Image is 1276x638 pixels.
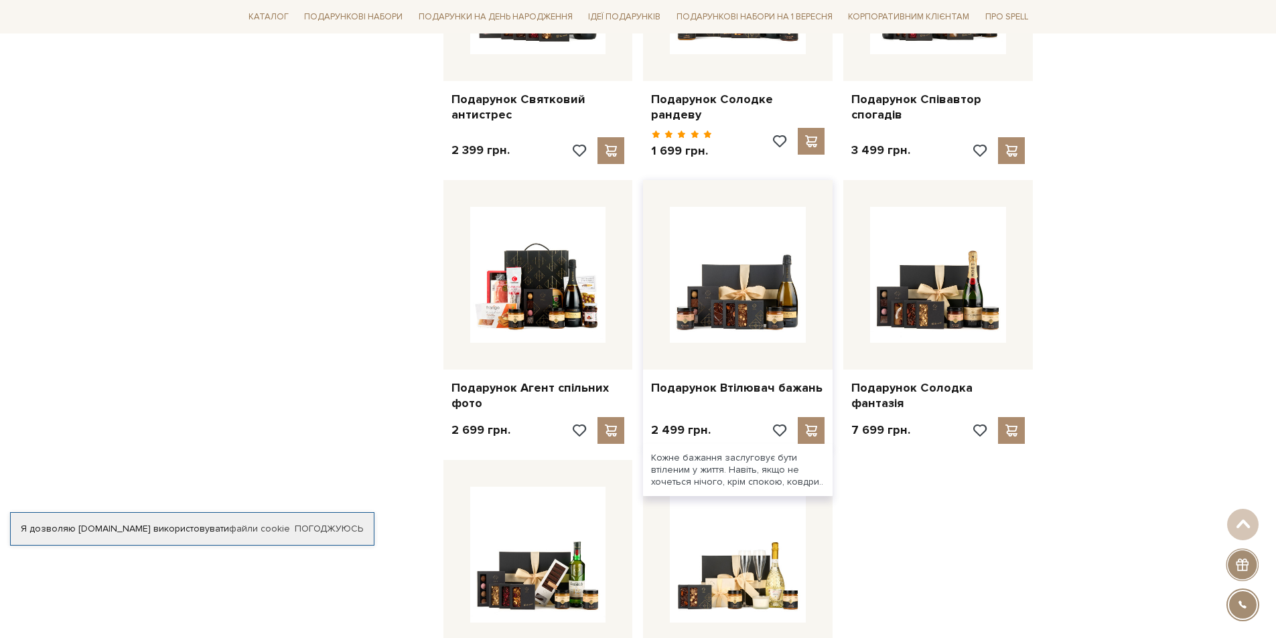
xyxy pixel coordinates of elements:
a: Корпоративним клієнтам [843,5,975,28]
p: 1 699 грн. [651,143,712,159]
div: Я дозволяю [DOMAIN_NAME] використовувати [11,523,374,535]
a: Подарунок Втілювач бажань [651,380,825,396]
a: Подарунок Солодке рандеву [651,92,825,123]
p: 2 699 грн. [451,422,510,438]
a: Подарункові набори [299,7,408,27]
p: 2 399 грн. [451,143,510,158]
div: Кожне бажання заслуговує бути втіленим у життя. Навіть, якщо не хочеться нічого, крім спокою, ков... [643,444,833,497]
a: Подарунок Святковий антистрес [451,92,625,123]
p: 2 499 грн. [651,422,711,438]
a: файли cookie [229,523,290,534]
a: Подарункові набори на 1 Вересня [671,5,838,28]
p: 7 699 грн. [851,422,910,438]
a: Каталог [243,7,294,27]
a: Подарунки на День народження [413,7,578,27]
a: Ідеї подарунків [583,7,666,27]
a: Подарунок Солодка фантазія [851,380,1025,412]
p: 3 499 грн. [851,143,910,158]
a: Про Spell [980,7,1034,27]
a: Погоджуюсь [295,523,363,535]
a: Подарунок Агент спільних фото [451,380,625,412]
a: Подарунок Співавтор спогадів [851,92,1025,123]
